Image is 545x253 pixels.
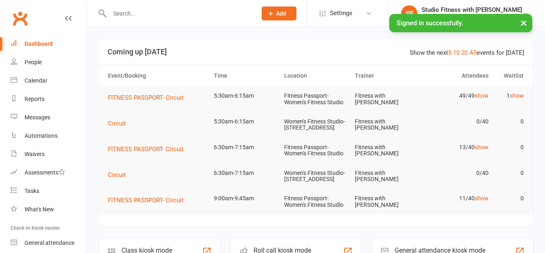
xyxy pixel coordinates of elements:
div: Fitness with [PERSON_NAME] [422,13,522,21]
input: Search... [107,8,251,19]
a: 10 [453,49,460,56]
span: Add [276,10,286,17]
td: Fitness with [PERSON_NAME] [351,138,422,163]
td: Fitness with [PERSON_NAME] [351,163,422,189]
a: Messages [11,108,86,127]
div: Show the next events for [DATE] [410,48,524,58]
button: Circuit [108,170,132,180]
a: Reports [11,90,86,108]
a: 20 [461,49,468,56]
th: Event/Booking [104,65,210,86]
td: 0 [492,112,527,131]
button: FITNESS PASSPORT- Circuit [108,144,189,154]
th: Attendees [422,65,492,86]
div: Studio Fitness with [PERSON_NAME] [422,6,522,13]
span: Signed in successfully. [397,19,463,27]
div: Reports [25,96,45,102]
div: Automations [25,132,58,139]
div: Calendar [25,77,47,84]
a: What's New [11,200,86,219]
td: 49/49 [422,86,492,105]
a: Dashboard [11,35,86,53]
td: 1 [492,86,527,105]
div: Waivers [25,151,45,157]
div: General attendance [25,240,74,246]
h3: Coming up [DATE] [108,48,524,56]
button: × [516,14,531,31]
button: FITNESS PASSPORT- Circuit [108,195,189,205]
td: Women's Fitness Studio- [STREET_ADDRESS] [280,112,351,138]
a: All [469,49,477,56]
a: show [475,144,489,150]
a: 5 [448,49,451,56]
div: People [25,59,42,65]
td: Fitness with [PERSON_NAME] [351,112,422,138]
td: 0 [492,138,527,157]
td: 0/40 [422,163,492,183]
td: 5:30am-6:15am [210,112,281,131]
div: Tasks [25,188,39,194]
a: General attendance kiosk mode [11,234,86,252]
div: Dashboard [25,40,53,47]
span: Circuit [108,171,126,179]
td: Women's Fitness Studio- [STREET_ADDRESS] [280,163,351,189]
button: FITNESS PASSPORT- Circuit [108,93,189,103]
span: FITNESS PASSPORT- Circuit [108,94,184,101]
th: Time [210,65,281,86]
td: Fitness with [PERSON_NAME] [351,86,422,112]
td: 0 [492,163,527,183]
td: 5:30am-6:15am [210,86,281,105]
button: Circuit [108,119,132,128]
td: Fitness Passport- Women's Fitness Studio [280,138,351,163]
a: Clubworx [10,8,30,29]
td: 0/40 [422,112,492,131]
td: 6:30am-7:15am [210,138,281,157]
span: FITNESS PASSPORT- Circuit [108,146,184,153]
span: Circuit [108,120,126,127]
td: 0 [492,189,527,208]
th: Location [280,65,351,86]
td: 6:30am-7:15am [210,163,281,183]
a: Assessments [11,163,86,182]
td: 13/40 [422,138,492,157]
a: Automations [11,127,86,145]
th: Trainer [351,65,422,86]
div: What's New [25,206,54,213]
td: Fitness with [PERSON_NAME] [351,189,422,215]
span: Settings [330,4,352,22]
span: FITNESS PASSPORT- Circuit [108,197,184,204]
a: Waivers [11,145,86,163]
th: Waitlist [492,65,527,86]
a: Calendar [11,72,86,90]
td: 9:00am-9:45am [210,189,281,208]
a: Tasks [11,182,86,200]
a: show [475,92,489,99]
td: Fitness Passport- Women's Fitness Studio [280,189,351,215]
td: Fitness Passport- Women's Fitness Studio [280,86,351,112]
a: show [510,92,524,99]
td: 11/40 [422,189,492,208]
div: Assessments [25,169,65,176]
button: Add [262,7,296,20]
div: SF [401,5,417,22]
div: Messages [25,114,50,121]
a: show [475,195,489,202]
a: People [11,53,86,72]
